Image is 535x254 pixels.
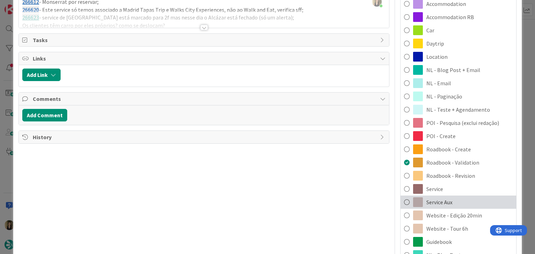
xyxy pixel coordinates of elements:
span: Service Aux [426,198,452,206]
span: Website - Edição 20min [426,211,482,220]
span: Guidebook [426,238,452,246]
span: NL - Email [426,79,451,87]
span: NL - Blog Post + Email [426,66,480,74]
span: Comments [33,95,376,103]
span: 266620 [22,6,39,13]
p: - Este service só temos associado a Madrid Tapas Trip e Walks City Experiences, não ao Walk and E... [22,6,385,14]
span: Roadbook - Validation [426,158,479,167]
span: Support [15,1,32,9]
span: Daytrip [426,39,444,48]
span: Accommodation RB [426,13,474,21]
span: NL - Teste + Agendamento [426,105,490,114]
button: Add Link [22,69,61,81]
span: Roadbook - Create [426,145,471,153]
span: Service [426,185,443,193]
span: Roadbook - Revision [426,172,475,180]
span: POI - Create [426,132,456,140]
span: NL - Paginação [426,92,462,101]
span: Location [426,53,448,61]
span: Car [426,26,434,34]
span: Tasks [33,36,376,44]
button: Add Comment [22,109,67,121]
span: History [33,133,376,141]
span: POI - Pesquisa (exclui redação) [426,119,499,127]
span: Website - Tour 6h [426,224,468,233]
span: Links [33,54,376,63]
